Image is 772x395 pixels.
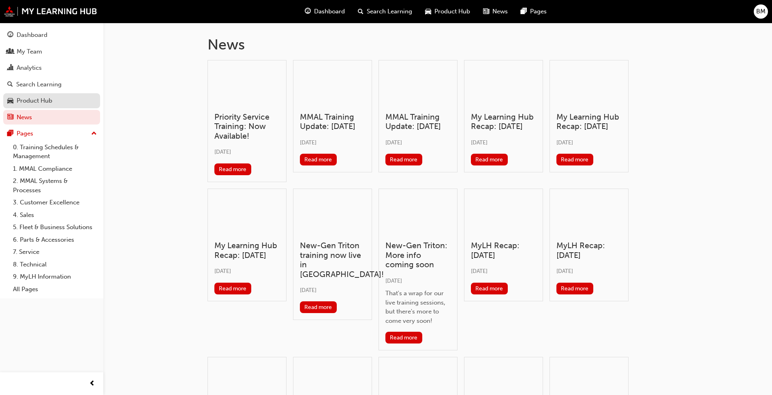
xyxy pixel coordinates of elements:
button: Read more [385,154,422,165]
a: MyLH Recap: [DATE][DATE]Read more [464,189,543,301]
a: News [3,110,100,125]
span: chart-icon [7,64,13,72]
span: search-icon [358,6,364,17]
div: My Team [17,47,42,56]
div: Product Hub [17,96,52,105]
h3: MyLH Recap: [DATE] [556,241,622,260]
button: Read more [214,163,251,175]
a: 5. Fleet & Business Solutions [10,221,100,234]
a: New-Gen Triton: More info coming soon[DATE]That's a wrap for our live training sessions, but ther... [379,189,458,350]
span: news-icon [7,114,13,121]
a: 9. MyLH Information [10,270,100,283]
span: [DATE] [556,139,573,146]
span: [DATE] [214,148,231,155]
div: Search Learning [16,80,62,89]
span: search-icon [7,81,13,88]
button: Read more [471,283,508,294]
h3: MMAL Training Update: [DATE] [385,112,451,131]
h3: My Learning Hub Recap: [DATE] [214,241,280,260]
a: My Team [3,44,100,59]
button: Pages [3,126,100,141]
a: Dashboard [3,28,100,43]
a: 2. MMAL Systems & Processes [10,175,100,196]
a: car-iconProduct Hub [419,3,477,20]
a: 7. Service [10,246,100,258]
h1: News [207,36,668,54]
a: 1. MMAL Compliance [10,163,100,175]
span: pages-icon [521,6,527,17]
button: Read more [385,332,422,343]
a: Search Learning [3,77,100,92]
button: BM [754,4,768,19]
a: guage-iconDashboard [298,3,351,20]
a: My Learning Hub Recap: [DATE][DATE]Read more [464,60,543,173]
span: guage-icon [7,32,13,39]
span: [DATE] [385,139,402,146]
span: Dashboard [314,7,345,16]
span: News [492,7,508,16]
h3: Priority Service Training: Now Available! [214,112,280,141]
h3: MyLH Recap: [DATE] [471,241,536,260]
button: Read more [556,283,593,294]
h3: New-Gen Triton: More info coming soon [385,241,451,269]
h3: New-Gen Triton training now live in [GEOGRAPHIC_DATA]! [300,241,365,279]
span: guage-icon [305,6,311,17]
button: DashboardMy TeamAnalyticsSearch LearningProduct HubNews [3,26,100,126]
a: My Learning Hub Recap: [DATE][DATE]Read more [550,60,629,173]
span: [DATE] [471,139,488,146]
span: [DATE] [300,139,316,146]
div: Analytics [17,63,42,73]
span: [DATE] [300,287,316,294]
a: 4. Sales [10,209,100,221]
a: news-iconNews [477,3,514,20]
span: [DATE] [214,268,231,275]
span: [DATE] [385,277,402,284]
span: up-icon [91,129,97,139]
a: All Pages [10,283,100,296]
span: BM [756,7,766,16]
button: Read more [300,154,337,165]
button: Read more [214,283,251,294]
a: Priority Service Training: Now Available![DATE]Read more [207,60,287,182]
button: Read more [471,154,508,165]
a: 6. Parts & Accessories [10,234,100,246]
a: 8. Technical [10,258,100,271]
span: Search Learning [367,7,412,16]
button: Read more [556,154,593,165]
a: Product Hub [3,93,100,108]
span: [DATE] [471,268,488,275]
a: pages-iconPages [514,3,553,20]
span: car-icon [425,6,431,17]
a: My Learning Hub Recap: [DATE][DATE]Read more [207,189,287,301]
span: car-icon [7,97,13,105]
div: Pages [17,129,33,138]
span: pages-icon [7,130,13,137]
h3: MMAL Training Update: [DATE] [300,112,365,131]
a: 0. Training Schedules & Management [10,141,100,163]
button: Read more [300,301,337,313]
span: prev-icon [89,379,95,389]
a: 3. Customer Excellence [10,196,100,209]
div: That's a wrap for our live training sessions, but there's more to come very soon! [385,289,451,325]
span: people-icon [7,48,13,56]
span: news-icon [483,6,489,17]
a: New-Gen Triton training now live in [GEOGRAPHIC_DATA]![DATE]Read more [293,189,372,320]
span: Product Hub [434,7,470,16]
a: MyLH Recap: [DATE][DATE]Read more [550,189,629,301]
a: Analytics [3,60,100,75]
a: search-iconSearch Learning [351,3,419,20]
span: Pages [530,7,547,16]
div: Dashboard [17,30,47,40]
a: MMAL Training Update: [DATE][DATE]Read more [379,60,458,173]
span: [DATE] [556,268,573,275]
img: mmal [4,6,97,17]
h3: My Learning Hub Recap: [DATE] [556,112,622,131]
h3: My Learning Hub Recap: [DATE] [471,112,536,131]
a: MMAL Training Update: [DATE][DATE]Read more [293,60,372,173]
